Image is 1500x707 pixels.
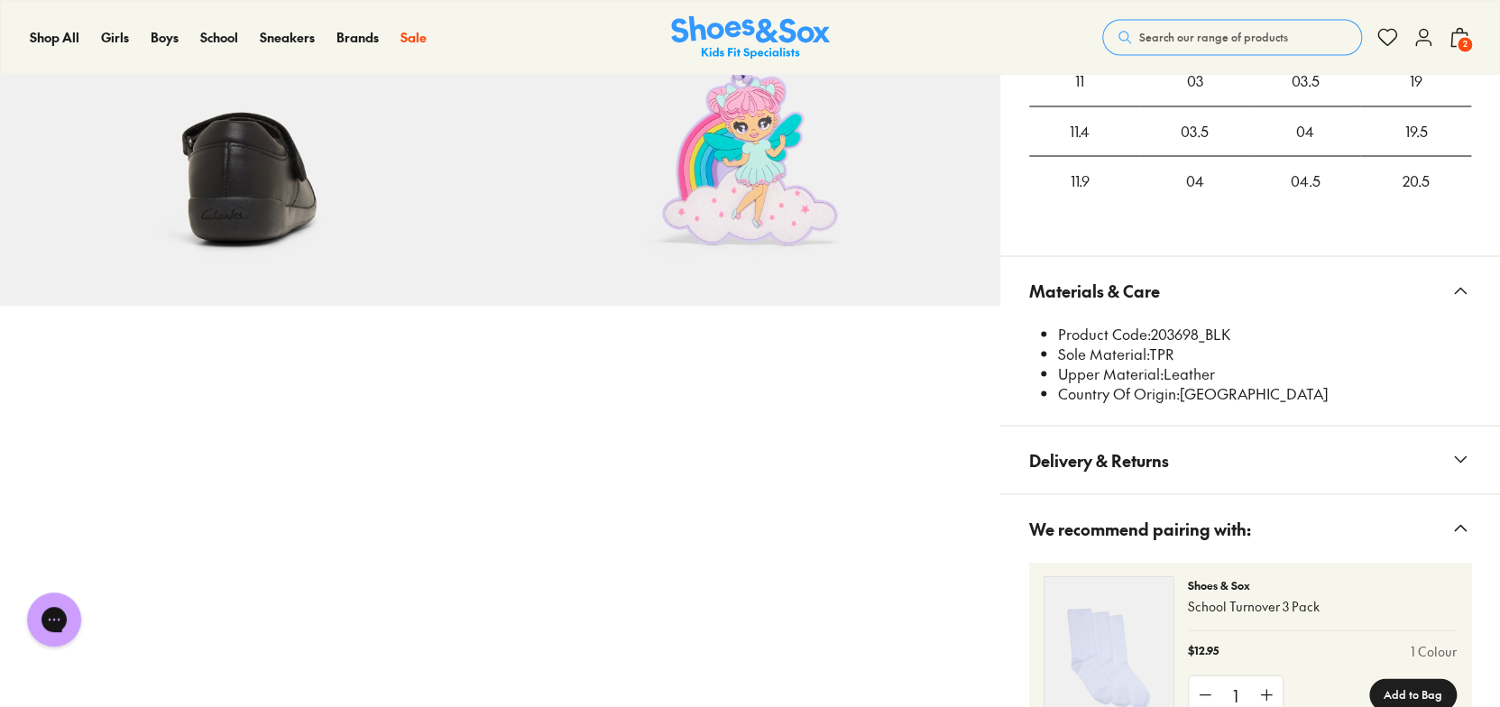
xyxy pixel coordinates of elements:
[1188,641,1219,660] p: $12.95
[101,28,129,47] a: Girls
[400,28,427,47] a: Sale
[671,15,830,60] img: SNS_Logo_Responsive.svg
[1250,106,1361,155] div: 04
[101,28,129,46] span: Girls
[1029,156,1131,205] div: 11.9
[1188,576,1457,592] p: Shoes & Sox
[1360,156,1471,205] div: 20.5
[1360,106,1471,155] div: 19.5
[1139,57,1250,106] div: 03
[1411,641,1457,660] a: 1 Colour
[400,28,427,46] span: Sale
[200,28,238,46] span: School
[1360,57,1471,106] div: 19
[336,28,379,46] span: Brands
[1058,344,1471,363] li: TPR
[671,15,830,60] a: Shoes & Sox
[1058,383,1471,403] li: [GEOGRAPHIC_DATA]
[1188,596,1457,615] p: School Turnover 3 Pack
[151,28,179,47] a: Boys
[1029,433,1169,486] span: Delivery & Returns
[1000,256,1500,324] button: Materials & Care
[1029,263,1160,317] span: Materials & Care
[1058,382,1180,402] span: Country Of Origin:
[1058,363,1164,382] span: Upper Material:
[1029,106,1131,155] div: 11.4
[1029,57,1131,106] div: 11
[18,586,90,653] iframe: Gorgias live chat messenger
[151,28,179,46] span: Boys
[200,28,238,47] a: School
[1139,106,1250,155] div: 03.5
[1000,426,1500,493] button: Delivery & Returns
[1250,156,1361,205] div: 04.5
[260,28,315,46] span: Sneakers
[260,28,315,47] a: Sneakers
[1058,343,1149,363] span: Sole Material:
[1449,17,1470,57] button: 2
[1456,35,1474,53] span: 2
[1058,323,1151,343] span: Product Code:
[1139,156,1250,205] div: 04
[1000,494,1500,562] button: We recommend pairing with:
[1058,363,1471,383] li: Leather
[336,28,379,47] a: Brands
[1102,19,1362,55] button: Search our range of products
[1139,29,1288,45] span: Search our range of products
[30,28,79,47] a: Shop All
[1029,501,1251,555] span: We recommend pairing with:
[30,28,79,46] span: Shop All
[1058,324,1471,344] li: 203698_BLK
[1250,57,1361,106] div: 03.5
